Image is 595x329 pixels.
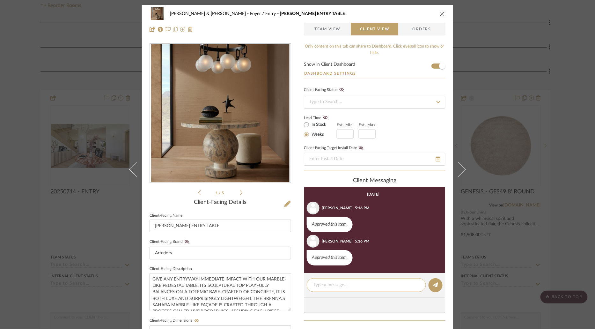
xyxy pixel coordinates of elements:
[307,235,320,248] img: user_avatar.png
[440,11,445,17] button: close
[337,123,353,127] label: Est. Min
[250,11,280,16] span: Foyer / Entry
[150,267,192,271] label: Client-Facing Description
[219,191,222,195] span: /
[170,11,250,16] span: [PERSON_NAME] & [PERSON_NAME]
[150,199,291,206] div: Client-Facing Details
[355,238,369,244] div: 5:16 PM
[310,132,324,138] label: Weeks
[307,250,353,265] div: Approved this item.
[314,23,341,35] span: Team View
[192,318,201,323] button: Client-Facing Dimensions
[304,96,445,108] input: Type to Search…
[359,123,376,127] label: Est. Max
[188,27,193,32] img: Remove from project
[222,191,225,195] span: 5
[304,87,346,93] div: Client-Facing Status
[150,44,291,183] div: 0
[321,115,330,121] button: Lead Time
[150,318,201,323] label: Client-Facing Dimensions
[151,44,290,183] img: 9e0539be-d3fc-4b2b-acbe-4ec797d9c630_436x436.jpg
[183,240,191,244] button: Client-Facing Brand
[322,238,353,244] div: [PERSON_NAME]
[367,192,380,197] div: [DATE]
[304,71,356,76] button: Dashboard Settings
[360,23,389,35] span: Client View
[280,11,345,16] span: [PERSON_NAME] ENTRY TABLE
[150,214,182,217] label: Client-Facing Name
[304,153,445,166] input: Enter Install Date
[216,191,219,195] span: 1
[322,205,353,211] div: [PERSON_NAME]
[304,115,337,121] label: Lead Time
[357,146,365,150] button: Client-Facing Target Install Date
[307,217,353,232] div: Approved this item.
[150,7,165,20] img: 9e0539be-d3fc-4b2b-acbe-4ec797d9c630_48x40.jpg
[355,205,369,211] div: 5:16 PM
[150,240,191,244] label: Client-Facing Brand
[310,122,326,128] label: In Stock
[304,43,445,56] div: Only content on this tab can share to Dashboard. Click eyeball icon to show or hide.
[406,23,438,35] span: Orders
[307,202,320,214] img: user_avatar.png
[150,247,291,259] input: Enter Client-Facing Brand
[304,121,337,138] mat-radio-group: Select item type
[150,220,291,232] input: Enter Client-Facing Item Name
[304,146,365,150] label: Client-Facing Target Install Date
[304,177,445,184] div: client Messaging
